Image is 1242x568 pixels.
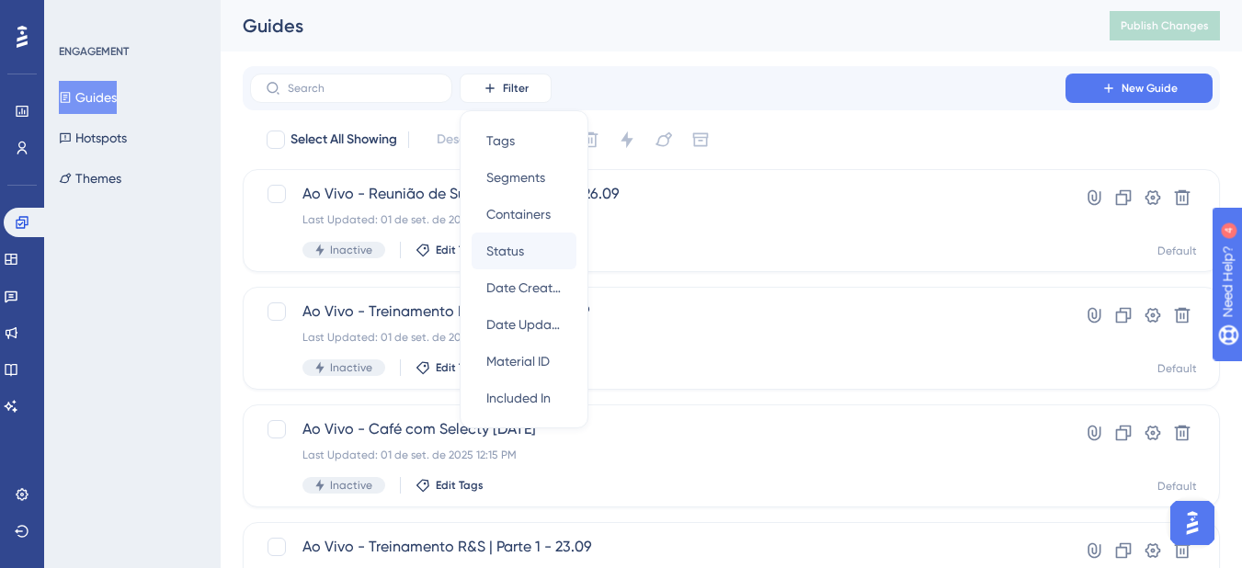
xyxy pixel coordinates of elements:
span: Date Created [486,277,562,299]
span: Material ID [486,350,550,372]
iframe: UserGuiding AI Assistant Launcher [1165,495,1220,551]
button: Material ID [472,343,576,380]
span: Inactive [330,243,372,257]
span: Date Updated [486,313,562,335]
span: Ao Vivo - Reunião de Sucesso do Cliente 26.09 [302,183,1013,205]
span: Filter [503,81,529,96]
button: Hotspots [59,121,127,154]
button: New Guide [1065,74,1213,103]
button: Edit Tags [416,360,484,375]
div: Last Updated: 01 de set. de 2025 12:00 PM [302,330,1013,345]
button: Status [472,233,576,269]
span: Inactive [330,478,372,493]
button: Themes [59,162,121,195]
div: ENGAGEMENT [59,44,129,59]
span: Status [486,240,524,262]
div: Default [1157,361,1197,376]
button: Tags [472,122,576,159]
span: Inactive [330,360,372,375]
span: Publish Changes [1121,18,1209,33]
span: Edit Tags [436,360,484,375]
span: Need Help? [43,5,115,27]
button: Guides [59,81,117,114]
span: Select All Showing [291,129,397,151]
button: Date Created [472,269,576,306]
span: Containers [486,203,551,225]
span: Tags [486,130,515,152]
span: Ao Vivo - Café com Selecty [DATE] [302,418,1013,440]
span: Ao Vivo - Treinamento R&S | Parte 1 - 23.09 [302,536,1013,558]
span: Ao Vivo - Treinamento R&S | Parte 2- 25.09 [302,301,1013,323]
button: Date Updated [472,306,576,343]
span: Included In [486,387,551,409]
div: Last Updated: 01 de set. de 2025 12:15 PM [302,448,1013,462]
button: Filter [460,74,552,103]
button: Publish Changes [1110,11,1220,40]
input: Search [288,82,437,95]
button: Containers [472,196,576,233]
span: New Guide [1122,81,1178,96]
button: Edit Tags [416,478,484,493]
span: Edit Tags [436,243,484,257]
button: Deselect [420,123,505,156]
div: Default [1157,244,1197,258]
div: Default [1157,479,1197,494]
span: Deselect [437,129,488,151]
span: Segments [486,166,545,188]
div: Guides [243,13,1064,39]
button: Edit Tags [416,243,484,257]
div: 4 [128,9,133,24]
button: Included In [472,380,576,416]
span: Edit Tags [436,478,484,493]
div: Last Updated: 01 de set. de 2025 12:02 PM [302,212,1013,227]
button: Segments [472,159,576,196]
